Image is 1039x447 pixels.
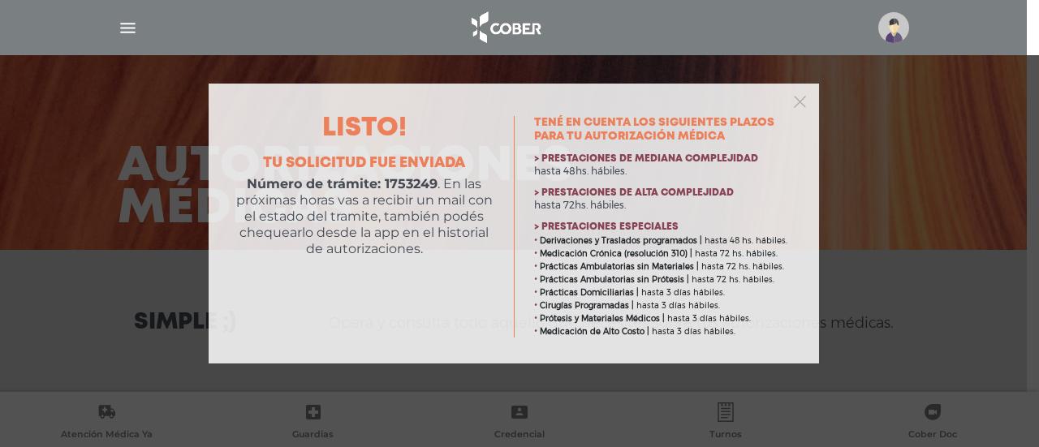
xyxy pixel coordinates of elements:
[636,300,720,311] span: hasta 3 días hábiles.
[540,326,649,337] b: Medicación de Alto Costo |
[701,261,784,272] span: hasta 72 hs. hábiles.
[540,300,634,311] b: Cirugías Programadas |
[705,235,787,246] span: hasta 48 hs. hábiles.
[540,313,665,324] b: Prótesis y Materiales Médicos |
[534,199,793,212] p: hasta 72hs. hábiles.
[540,235,702,246] b: Derivaciones y Traslados programados |
[641,287,725,298] span: hasta 3 días hábiles.
[652,326,735,337] span: hasta 3 días hábiles.
[540,261,699,272] b: Prácticas Ambulatorias sin Materiales |
[692,274,774,285] span: hasta 72 hs. hábiles.
[534,187,793,199] h4: > Prestaciones de alta complejidad
[695,248,778,259] span: hasta 72 hs. hábiles.
[540,287,639,298] b: Prácticas Domiciliarias |
[534,221,793,233] h4: > Prestaciones especiales
[534,116,793,144] h3: Tené en cuenta los siguientes plazos para tu autorización médica
[235,116,494,142] h2: Listo!
[540,274,689,285] b: Prácticas Ambulatorias sin Prótesis |
[540,248,692,259] b: Medicación Crónica (resolución 310) |
[235,155,494,173] h4: Tu solicitud fue enviada
[235,176,494,257] p: . En las próximas horas vas a recibir un mail con el estado del tramite, también podés chequearlo...
[534,165,793,178] p: hasta 48hs. hábiles.
[534,153,793,165] h4: > Prestaciones de mediana complejidad
[667,313,751,324] span: hasta 3 días hábiles.
[247,176,438,191] b: Número de trámite: 1753249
